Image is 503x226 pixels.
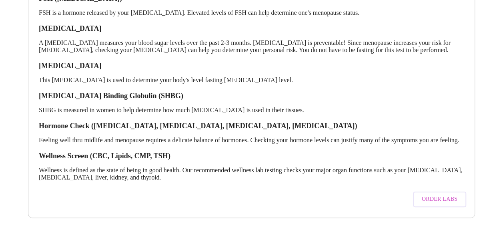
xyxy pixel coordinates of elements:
p: This [MEDICAL_DATA] is used to determine your body's level fasting [MEDICAL_DATA] level. [39,77,464,84]
p: Wellness is defined as the state of being in good health. Our recommended wellness lab testing ch... [39,167,464,181]
p: SHBG is measured in women to help determine how much [MEDICAL_DATA] is used in their tissues. [39,107,464,114]
p: Feeling well thru midlife and menopause requires a delicate balance of hormones. Checking your ho... [39,137,464,144]
h3: [MEDICAL_DATA] Binding Globulin (SHBG) [39,92,464,100]
p: A [MEDICAL_DATA] measures your blood sugar levels over the past 2-3 months. [MEDICAL_DATA] is pre... [39,39,464,54]
a: Order Labs [411,188,468,211]
h3: [MEDICAL_DATA] [39,24,464,33]
span: Order Labs [422,194,457,204]
h3: Hormone Check ([MEDICAL_DATA], [MEDICAL_DATA], [MEDICAL_DATA], [MEDICAL_DATA]) [39,122,464,130]
button: Order Labs [413,192,466,207]
h3: [MEDICAL_DATA] [39,62,464,70]
h3: Wellness Screen (CBC, Lipids, CMP, TSH) [39,152,464,160]
p: FSH is a hormone released by your [MEDICAL_DATA]. Elevated levels of FSH can help determine one's... [39,9,464,16]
